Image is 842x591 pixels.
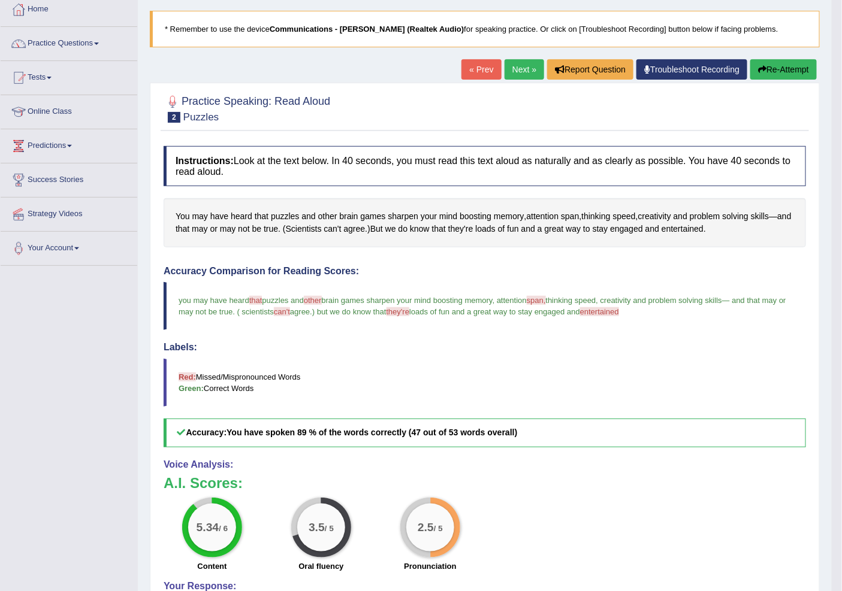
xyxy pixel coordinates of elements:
span: Click to see word definition [593,223,608,235]
h5: Accuracy: [164,419,806,447]
span: Click to see word definition [410,223,430,235]
span: Click to see word definition [723,210,749,223]
label: Oral fluency [298,560,343,572]
span: Click to see word definition [498,223,505,235]
label: Pronunciation [404,560,456,572]
div: , , , — . ( .) . [164,198,806,247]
b: Red: [179,372,196,381]
a: Troubleshoot Recording [636,59,747,80]
a: Success Stories [1,163,137,193]
span: thinking speed [546,296,596,305]
span: . ( [233,307,240,316]
big: 3.5 [309,520,325,534]
span: — [722,296,730,305]
span: Click to see word definition [238,223,249,235]
span: Click to see word definition [460,210,491,223]
h4: Labels: [164,342,806,353]
span: Click to see word definition [192,223,207,235]
span: 2 [168,112,180,123]
span: Click to see word definition [674,210,687,223]
span: Click to see word definition [252,223,262,235]
span: Click to see word definition [432,223,446,235]
span: Click to see word definition [271,210,299,223]
span: Click to see word definition [538,223,542,235]
span: Click to see word definition [388,210,418,223]
span: Click to see word definition [645,223,659,235]
span: Click to see word definition [339,210,358,223]
span: span, [527,296,546,305]
a: Online Class [1,95,137,125]
b: Instructions: [176,156,234,166]
span: attention [497,296,527,305]
a: « Prev [461,59,501,80]
span: Click to see word definition [301,210,315,223]
a: Predictions [1,129,137,159]
blockquote: Missed/Mispronounced Words Correct Words [164,359,806,407]
small: / 5 [434,524,443,533]
span: Click to see word definition [494,210,524,223]
a: Your Account [1,232,137,262]
span: , [596,296,598,305]
span: Click to see word definition [638,210,671,223]
span: Click to see word definition [176,223,189,235]
span: scientists [242,307,274,316]
button: Re-Attempt [750,59,817,80]
span: Click to see word definition [439,210,457,223]
span: Click to see word definition [220,223,236,235]
b: Green: [179,384,204,393]
span: Click to see word definition [421,210,437,223]
span: other [304,296,322,305]
big: 2.5 [418,520,434,534]
span: Click to see word definition [751,210,769,223]
span: Click to see word definition [448,223,473,235]
label: Content [197,560,227,572]
span: Click to see word definition [255,210,268,223]
blockquote: * Remember to use the device for speaking practice. Or click on [Troubleshoot Recording] button b... [150,11,820,47]
span: Click to see word definition [777,210,791,223]
h4: Voice Analysis: [164,459,806,470]
h4: Look at the text below. In 40 seconds, you must read this text aloud as naturally and as clearly ... [164,146,806,186]
span: , [493,296,495,305]
b: Communications - [PERSON_NAME] (Realtek Audio) [270,25,464,34]
a: Next » [505,59,544,80]
span: Click to see word definition [613,210,636,223]
span: Click to see word definition [324,223,342,235]
span: entertained [580,307,619,316]
span: Click to see word definition [192,210,208,223]
a: Tests [1,61,137,91]
h2: Practice Speaking: Read Aloud [164,93,330,123]
b: You have spoken 89 % of the words correctly (47 out of 53 words overall) [227,428,517,437]
span: Click to see word definition [210,223,218,235]
span: puzzles and [262,296,303,305]
span: agree [290,307,310,316]
span: Click to see word definition [566,223,581,235]
span: Click to see word definition [475,223,495,235]
b: A.I. Scores: [164,475,243,491]
span: Click to see word definition [583,223,590,235]
span: brain games sharpen your mind boosting memory [322,296,493,305]
span: Click to see word definition [690,210,720,223]
small: / 6 [219,524,228,533]
span: creativity and problem solving skills [600,296,722,305]
small: / 5 [325,524,334,533]
span: Click to see word definition [521,223,535,235]
span: Click to see word definition [507,223,518,235]
a: Strategy Videos [1,198,137,228]
span: but we do know that [317,307,387,316]
span: Click to see word definition [561,210,579,223]
span: Click to see word definition [286,223,322,235]
span: Click to see word definition [231,210,252,223]
h4: Accuracy Comparison for Reading Scores: [164,266,806,277]
span: you may have heard [179,296,249,305]
span: Click to see word definition [399,223,408,235]
span: Click to see word definition [385,223,396,235]
a: Practice Questions [1,27,137,57]
span: Click to see word definition [210,210,228,223]
span: they're [387,307,410,316]
span: can't [274,307,290,316]
span: .) [310,307,315,316]
span: Click to see word definition [264,223,278,235]
small: Puzzles [183,111,219,123]
span: loads of fun and a great way to stay engaged and [409,307,580,316]
span: Click to see word definition [370,223,383,235]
